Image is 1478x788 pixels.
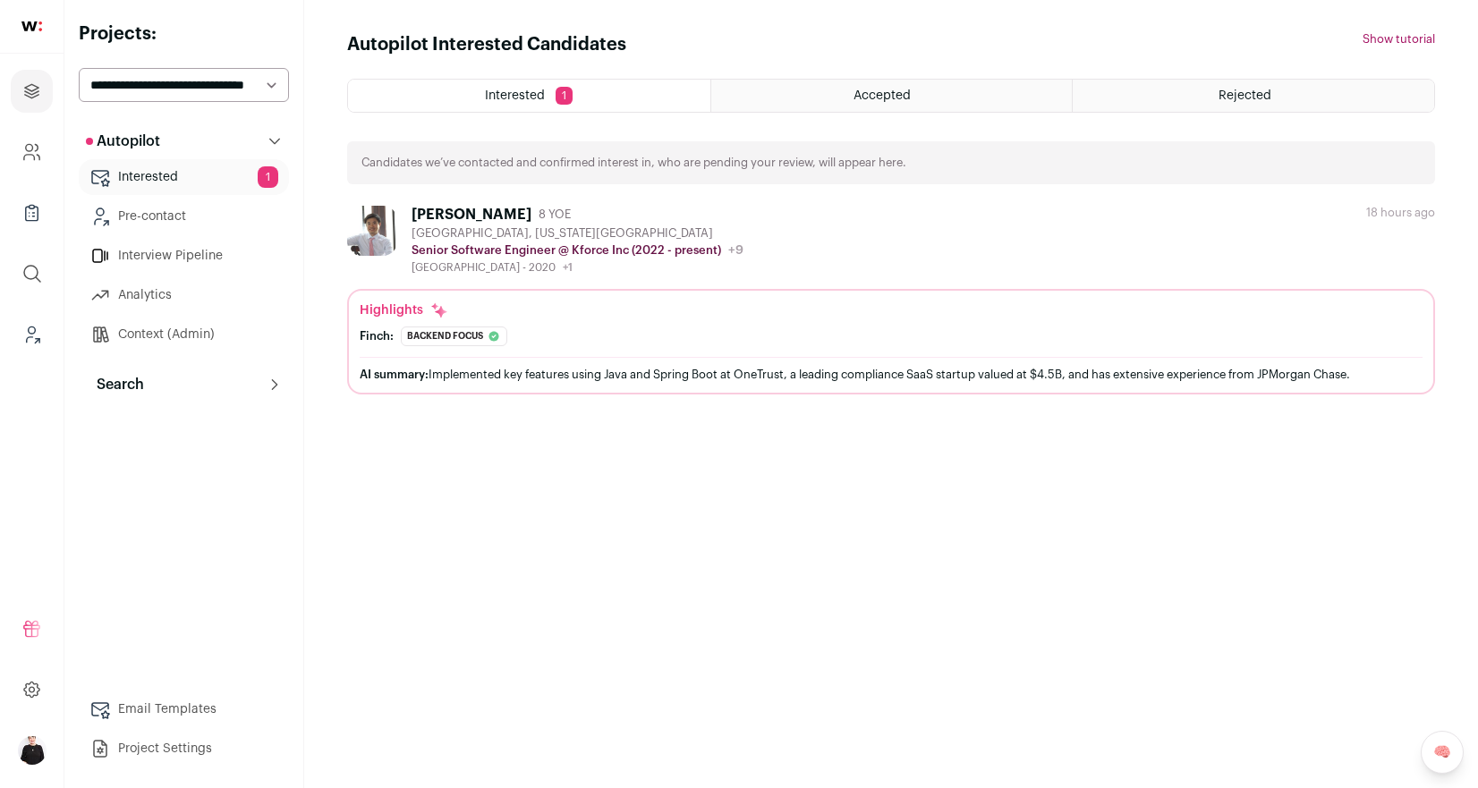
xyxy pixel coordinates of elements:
span: AI summary: [360,369,429,380]
div: Finch: [360,329,394,343]
div: Highlights [360,301,448,319]
a: Project Settings [79,731,289,767]
span: 1 [556,87,573,105]
a: Rejected [1073,80,1434,112]
img: 34fe99e1f9d798ff6cbfb0339134f0c8272b57df393901ded7220d7ab7aa19d0 [347,206,397,256]
a: 🧠 [1421,731,1464,774]
a: Analytics [79,277,289,313]
a: Accepted [711,80,1073,112]
h2: Projects: [79,21,289,47]
span: Interested [485,89,545,102]
p: Senior Software Engineer @ Kforce Inc (2022 - present) [412,243,721,258]
div: Implemented key features using Java and Spring Boot at OneTrust, a leading compliance SaaS startu... [360,365,1423,384]
a: Email Templates [79,691,289,727]
a: Interview Pipeline [79,238,289,274]
span: Rejected [1219,89,1271,102]
a: Interested1 [79,159,289,195]
button: Search [79,367,289,402]
a: Company and ATS Settings [11,131,53,174]
p: Search [86,374,144,395]
a: Company Lists [11,191,53,234]
span: +9 [728,244,743,257]
img: wellfound-shorthand-0d5821cbd27db2630d0214b213865d53afaa358527fdda9d0ea32b1df1b89c2c.svg [21,21,42,31]
a: Context (Admin) [79,317,289,352]
img: 9240684-medium_jpg [18,736,47,765]
p: Candidates we’ve contacted and confirmed interest in, who are pending your review, will appear here. [361,156,906,170]
a: Projects [11,70,53,113]
span: 8 YOE [539,208,571,222]
div: 18 hours ago [1366,206,1435,220]
div: Backend focus [401,326,507,346]
span: Accepted [854,89,911,102]
div: [GEOGRAPHIC_DATA] - 2020 [412,260,743,275]
span: +1 [563,262,573,273]
div: [PERSON_NAME] [412,206,531,224]
button: Autopilot [79,123,289,159]
a: [PERSON_NAME] 8 YOE [GEOGRAPHIC_DATA], [US_STATE][GEOGRAPHIC_DATA] Senior Software Engineer @ Kfo... [347,206,1435,394]
a: Leads (Backoffice) [11,313,53,356]
a: Pre-contact [79,199,289,234]
span: 1 [258,166,278,188]
h1: Autopilot Interested Candidates [347,32,626,57]
div: [GEOGRAPHIC_DATA], [US_STATE][GEOGRAPHIC_DATA] [412,226,743,241]
button: Show tutorial [1363,32,1435,47]
p: Autopilot [86,131,160,152]
button: Open dropdown [18,736,47,765]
